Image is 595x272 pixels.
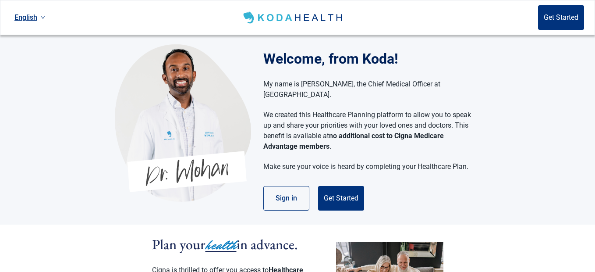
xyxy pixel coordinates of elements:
span: health [205,236,237,255]
button: Sign in [263,186,309,211]
p: My name is [PERSON_NAME], the Chief Medical Officer at [GEOGRAPHIC_DATA]. [263,79,471,100]
button: Get Started [538,5,584,30]
span: in advance. [237,235,298,254]
span: Plan your [152,235,205,254]
a: Current language: English [11,10,49,25]
span: down [41,15,45,20]
p: We created this Healthcare Planning platform to allow you to speak up and share your priorities w... [263,110,471,152]
strong: no additional cost to Cigna Medicare Advantage members [263,132,444,150]
img: Koda Health [241,11,345,25]
h1: Welcome, from Koda! [263,48,480,69]
img: Koda Health [115,44,251,202]
button: Get Started [318,186,364,211]
p: Make sure your voice is heard by completing your Healthcare Plan. [263,161,471,172]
